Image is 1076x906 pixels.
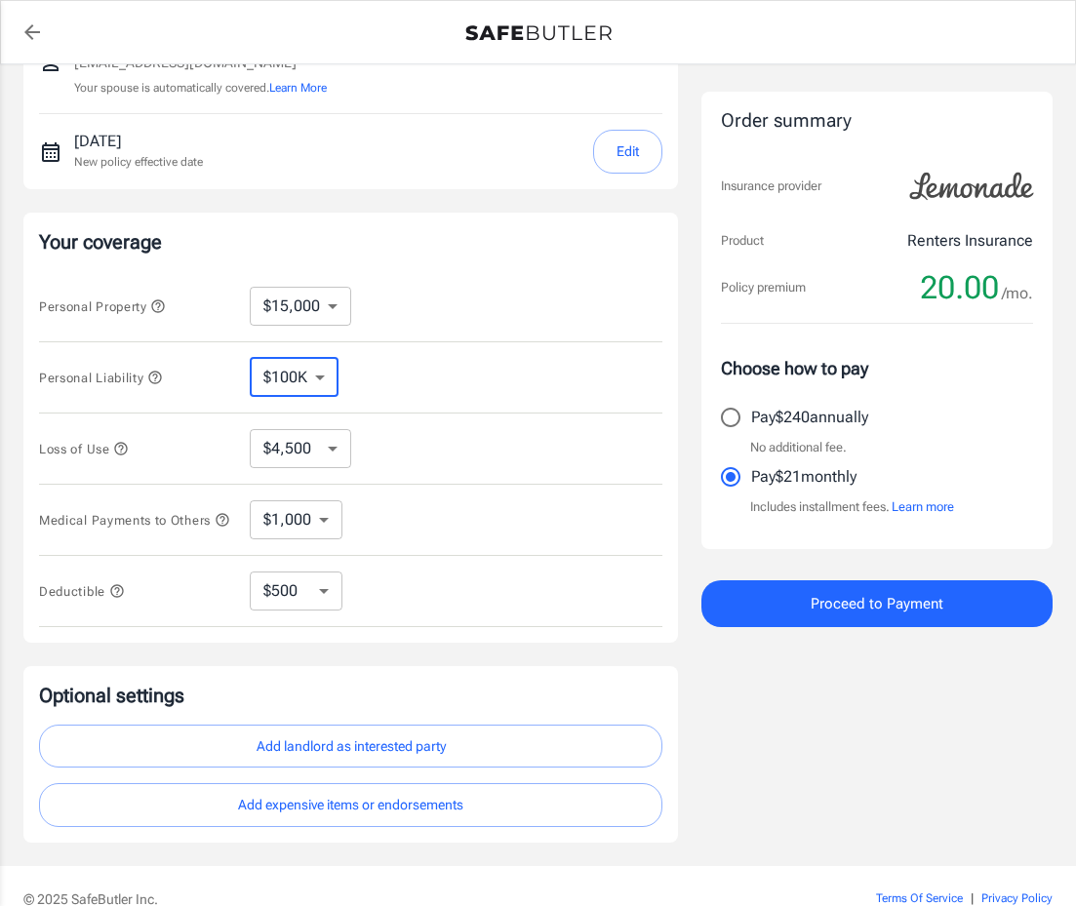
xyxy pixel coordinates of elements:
[39,295,166,318] button: Personal Property
[721,107,1033,136] div: Order summary
[750,497,954,517] p: Includes installment fees.
[721,355,1033,381] p: Choose how to pay
[39,783,662,827] button: Add expensive items or endorsements
[74,79,327,98] p: Your spouse is automatically covered.
[721,278,806,297] p: Policy premium
[751,465,857,489] p: Pay $21 monthly
[39,584,125,599] span: Deductible
[907,229,1033,253] p: Renters Insurance
[39,366,163,389] button: Personal Liability
[13,13,52,52] a: back to quotes
[39,508,230,532] button: Medical Payments to Others
[811,591,943,616] span: Proceed to Payment
[876,891,963,905] a: Terms Of Service
[269,79,327,97] button: Learn More
[74,130,203,153] p: [DATE]
[593,130,662,174] button: Edit
[721,177,821,196] p: Insurance provider
[892,497,954,517] button: Learn more
[751,406,868,429] p: Pay $240 annually
[39,437,129,460] button: Loss of Use
[39,371,163,385] span: Personal Liability
[898,159,1045,214] img: Lemonade
[39,725,662,768] button: Add landlord as interested party
[981,891,1053,905] a: Privacy Policy
[39,579,125,603] button: Deductible
[39,682,662,709] p: Optional settings
[39,299,166,314] span: Personal Property
[39,140,62,164] svg: New policy start date
[465,25,612,41] img: Back to quotes
[1002,280,1033,307] span: /mo.
[920,268,999,307] span: 20.00
[971,891,974,905] span: |
[39,442,129,456] span: Loss of Use
[39,228,662,256] p: Your coverage
[74,153,203,171] p: New policy effective date
[721,231,764,251] p: Product
[39,513,230,528] span: Medical Payments to Others
[701,580,1053,627] button: Proceed to Payment
[750,438,847,457] p: No additional fee.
